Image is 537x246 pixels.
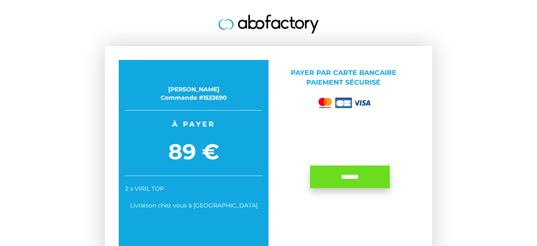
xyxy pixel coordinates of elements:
div: Livraison chez vous à [GEOGRAPHIC_DATA] [125,201,262,210]
img: visa.png [354,100,370,106]
span: 89 € [125,137,262,167]
img: cb.png [335,98,352,108]
span: À payer [125,119,262,129]
img: mastercard.png [317,96,334,110]
div: 2 x VIRIL TOP [125,184,262,193]
img: logo.jpg [218,15,319,34]
div: Commande #1533690 [125,93,262,102]
span: Paiement sécurisé [306,78,381,86]
div: [PERSON_NAME] [125,85,262,93]
p: Payer par Carte bancaire [275,68,412,88]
